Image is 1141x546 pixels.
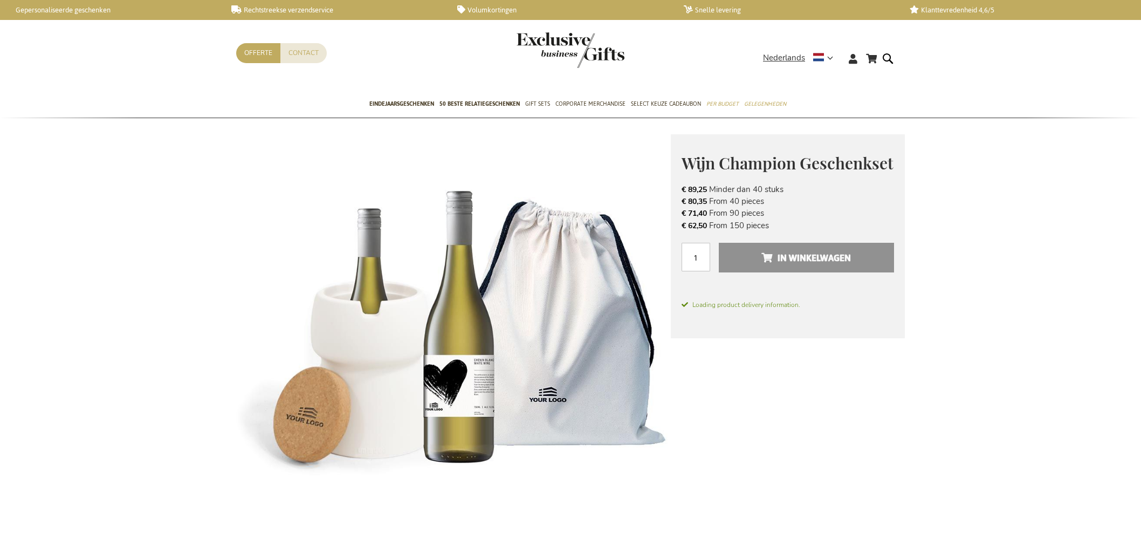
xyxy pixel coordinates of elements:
[231,5,440,15] a: Rechtstreekse verzendservice
[706,98,739,110] span: Per Budget
[682,300,894,310] span: Loading product delivery information.
[682,207,894,219] li: From 90 pieces
[525,91,550,118] a: Gift Sets
[369,98,434,110] span: Eindejaarsgeschenken
[682,221,707,231] span: € 62,50
[525,98,550,110] span: Gift Sets
[706,91,739,118] a: Per Budget
[744,91,786,118] a: Gelegenheden
[684,5,892,15] a: Snelle levering
[682,208,707,219] span: € 71,40
[439,98,520,110] span: 50 beste relatiegeschenken
[682,196,707,207] span: € 80,35
[682,195,894,207] li: From 40 pieces
[631,91,701,118] a: Select Keuze Cadeaubon
[555,91,626,118] a: Corporate Merchandise
[682,243,710,271] input: Aantal
[457,5,666,15] a: Volumkortingen
[631,98,701,110] span: Select Keuze Cadeaubon
[439,91,520,118] a: 50 beste relatiegeschenken
[682,183,894,195] li: Minder dan 40 stuks
[236,43,280,63] a: Offerte
[763,52,805,64] span: Nederlands
[280,43,327,63] a: Contact
[682,185,707,195] span: € 89,25
[744,98,786,110] span: Gelegenheden
[910,5,1118,15] a: Klanttevredenheid 4,6/5
[369,91,434,118] a: Eindejaarsgeschenken
[517,32,624,68] img: Exclusive Business gifts logo
[5,5,214,15] a: Gepersonaliseerde geschenken
[682,152,893,174] span: Wijn Champion Geschenkset
[517,32,570,68] a: store logo
[555,98,626,110] span: Corporate Merchandise
[682,220,894,231] li: From 150 pieces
